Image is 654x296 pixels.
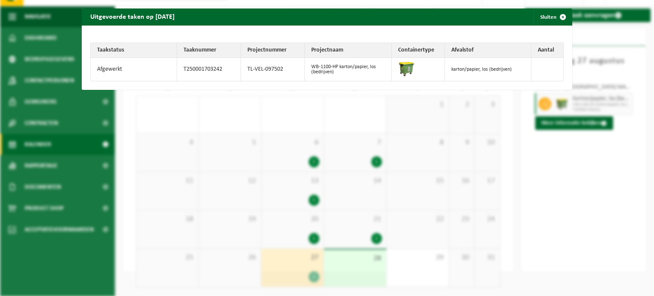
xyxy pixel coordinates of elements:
[531,43,563,58] th: Aantal
[177,43,241,58] th: Taaknummer
[91,43,177,58] th: Taakstatus
[241,43,305,58] th: Projectnummer
[534,9,571,26] button: Sluiten
[445,58,531,81] td: karton/papier, los (bedrijven)
[305,43,391,58] th: Projectnaam
[91,58,177,81] td: Afgewerkt
[305,58,391,81] td: WB-1100-HP karton/papier, los (bedrijven)
[445,43,531,58] th: Afvalstof
[241,58,305,81] td: TL-VEL-097502
[392,43,445,58] th: Containertype
[82,9,183,25] h2: Uitgevoerde taken op [DATE]
[177,58,241,81] td: T250001703242
[398,60,415,77] img: WB-1100-HPE-GN-50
